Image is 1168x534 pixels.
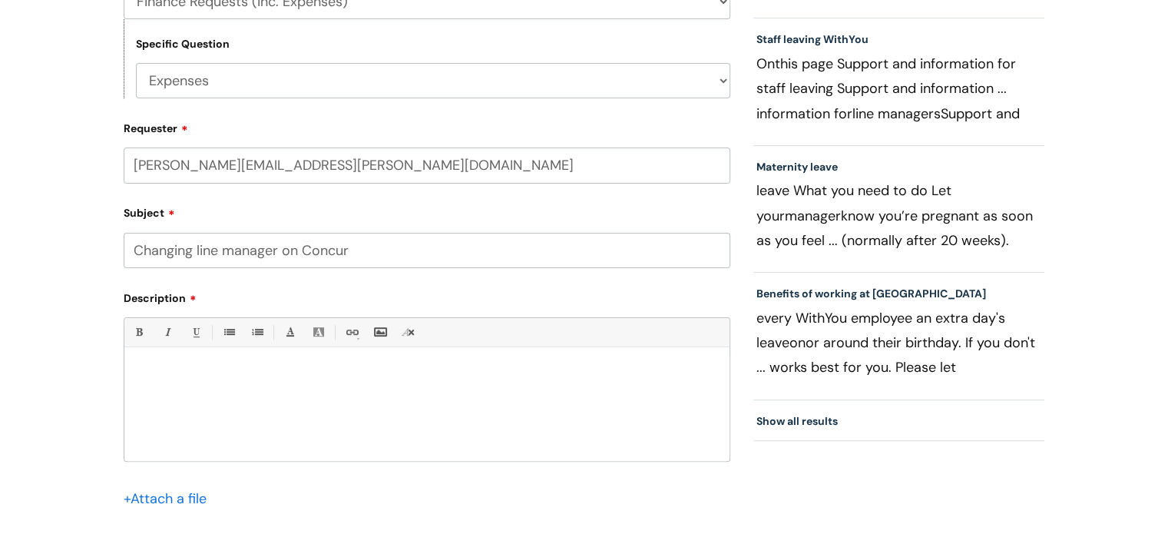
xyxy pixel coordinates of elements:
p: leave What you need to do Let your know you’re pregnant as soon as you feel ... (normally after 2... [756,178,1042,252]
a: Maternity leave [756,160,838,174]
a: • Unordered List (Ctrl-Shift-7) [219,323,238,342]
a: Show all results [756,414,838,428]
p: this page Support and information for staff leaving Support and information ... information for S... [756,51,1042,125]
a: Bold (Ctrl-B) [129,323,148,342]
a: Font Color [280,323,299,342]
span: on [789,333,806,352]
a: 1. Ordered List (Ctrl-Shift-8) [247,323,266,342]
input: Email [124,148,730,183]
p: every WithYou employee an extra day's leave or around their birthday. If you don't ... works best... [756,306,1042,380]
span: On [756,55,775,73]
label: Specific Question [136,38,230,51]
span: manager [785,207,841,225]
a: Remove formatting (Ctrl-\) [399,323,418,342]
label: Requester [124,117,730,135]
a: Staff leaving WithYou [756,32,869,46]
span: line [852,104,874,123]
a: Italic (Ctrl-I) [157,323,177,342]
a: Link [342,323,361,342]
label: Subject [124,201,730,220]
a: Insert Image... [370,323,389,342]
span: managers [878,104,941,123]
label: Description [124,287,730,305]
a: Benefits of working at [GEOGRAPHIC_DATA] [756,287,986,300]
a: Underline(Ctrl-U) [186,323,205,342]
a: Back Color [309,323,328,342]
div: Attach a file [124,486,216,511]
